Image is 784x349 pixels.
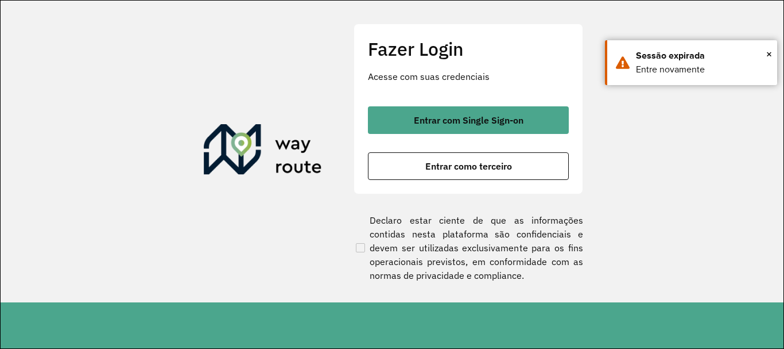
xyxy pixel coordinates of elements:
label: Declaro estar ciente de que as informações contidas nesta plataforma são confidenciais e devem se... [354,213,583,282]
img: Roteirizador AmbevTech [204,124,322,179]
div: Sessão expirada [636,49,769,63]
span: Entrar como terceiro [425,162,512,171]
h2: Fazer Login [368,38,569,60]
div: Entre novamente [636,63,769,76]
button: button [368,106,569,134]
p: Acesse com suas credenciais [368,70,569,83]
button: Close [766,45,772,63]
span: Entrar com Single Sign-on [414,116,523,125]
button: button [368,152,569,180]
span: × [766,45,772,63]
